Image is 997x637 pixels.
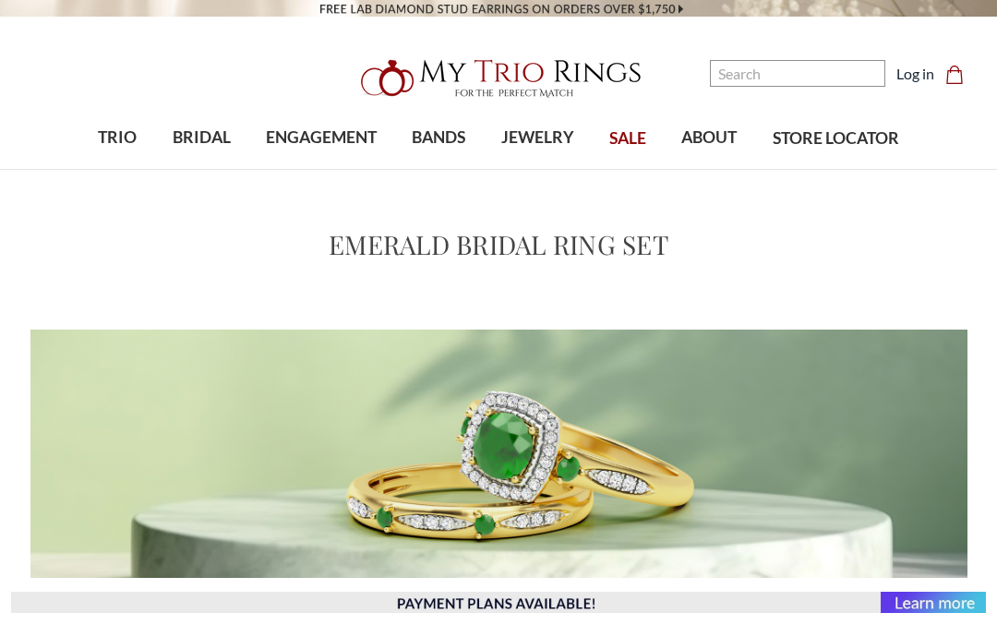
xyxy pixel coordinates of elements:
[192,168,210,170] button: submenu toggle
[429,168,448,170] button: submenu toggle
[501,126,574,150] span: JEWELRY
[173,126,231,150] span: BRIDAL
[609,126,646,150] span: SALE
[329,225,668,264] h1: Emerald Bridal Ring Set
[528,168,547,170] button: submenu toggle
[755,109,917,169] a: STORE LOCATOR
[710,60,885,87] input: Search
[289,49,708,108] a: My Trio Rings
[266,126,377,150] span: ENGAGEMENT
[154,108,247,168] a: BRIDAL
[773,126,899,150] span: STORE LOCATOR
[700,168,718,170] button: submenu toggle
[248,108,394,168] a: ENGAGEMENT
[80,108,154,168] a: TRIO
[108,168,126,170] button: submenu toggle
[681,126,737,150] span: ABOUT
[351,49,646,108] img: My Trio Rings
[896,63,934,85] a: Log in
[394,108,483,168] a: BANDS
[945,66,964,84] svg: cart.cart_preview
[484,108,592,168] a: JEWELRY
[412,126,465,150] span: BANDS
[664,108,754,168] a: ABOUT
[98,126,137,150] span: TRIO
[592,109,664,169] a: SALE
[312,168,330,170] button: submenu toggle
[945,63,975,85] a: Cart with 0 items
